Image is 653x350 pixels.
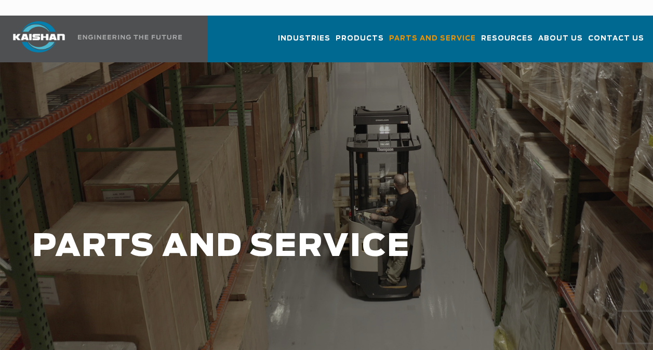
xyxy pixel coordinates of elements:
span: Parts and Service [389,33,476,45]
span: Contact Us [588,33,644,45]
span: Industries [278,33,330,45]
span: About Us [538,33,583,45]
img: Engineering the future [78,35,182,39]
a: About Us [538,25,583,60]
span: Products [336,33,384,45]
a: Contact Us [588,25,644,60]
span: Resources [481,33,533,45]
a: Parts and Service [389,25,476,60]
a: Products [336,25,384,60]
h1: PARTS AND SERVICE [32,230,521,264]
a: Industries [278,25,330,60]
a: Resources [481,25,533,60]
